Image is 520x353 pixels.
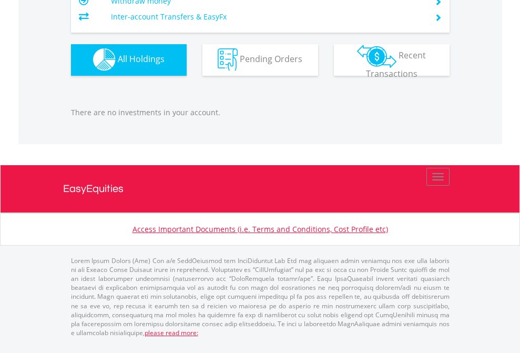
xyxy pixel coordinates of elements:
[240,53,302,65] span: Pending Orders
[357,45,396,68] img: transactions-zar-wht.png
[71,107,450,118] p: There are no investments in your account.
[63,165,457,213] a: EasyEquities
[366,49,426,79] span: Recent Transactions
[71,256,450,337] p: Lorem Ipsum Dolors (Ame) Con a/e SeddOeiusmod tem InciDiduntut Lab Etd mag aliquaen admin veniamq...
[111,9,422,25] td: Inter-account Transfers & EasyFx
[93,48,116,71] img: holdings-wht.png
[334,44,450,76] button: Recent Transactions
[145,328,198,337] a: please read more:
[71,44,187,76] button: All Holdings
[132,224,388,234] a: Access Important Documents (i.e. Terms and Conditions, Cost Profile etc)
[202,44,318,76] button: Pending Orders
[218,48,238,71] img: pending_instructions-wht.png
[118,53,165,65] span: All Holdings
